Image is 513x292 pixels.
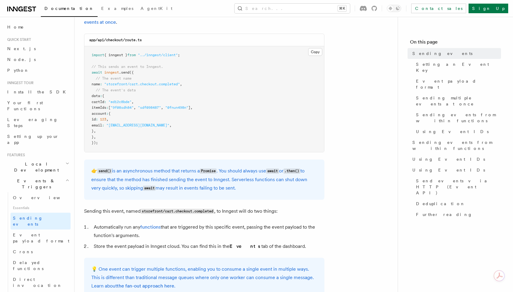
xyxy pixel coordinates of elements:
p: 👉 is an asynchronous method that returns a . You should always use or to ensure that the method h... [91,167,317,193]
code: .then() [284,169,300,174]
span: Documentation [44,6,94,11]
span: , [132,100,134,104]
a: Crons [11,246,71,257]
span: Local Development [5,161,65,173]
a: Examples [98,2,137,16]
a: functions [140,224,161,230]
code: app/api/checkout/route.ts [89,38,142,42]
a: Using Event IDs [414,126,501,137]
span: } [92,135,94,139]
span: Sending events from within functions [416,112,501,124]
span: Using Event IDs [416,129,489,135]
span: : [100,94,102,98]
a: Setting an Event Key [414,59,501,76]
span: Python [7,68,29,73]
span: , [169,123,172,127]
code: await [143,186,156,191]
span: name [92,82,100,86]
span: : [100,82,102,86]
a: Setting up your app [5,131,71,148]
span: await [92,70,102,75]
a: the fan-out approach here [117,283,174,289]
span: , [94,135,96,139]
span: { [108,111,111,116]
span: .send [119,70,129,75]
button: Copy [308,48,322,56]
a: Deduplication [414,198,501,209]
span: : [104,100,106,104]
span: [ [108,105,111,110]
span: Inngest tour [5,81,34,85]
span: Your first Functions [7,100,43,111]
span: , [134,105,136,110]
span: { [102,94,104,98]
span: Sending multiple events at once [416,95,501,107]
span: , [94,129,96,133]
a: Sending events from within functions [414,109,501,126]
span: ; [178,53,180,57]
span: Events & Triggers [5,178,65,190]
span: email [92,123,102,127]
a: Sending events [11,213,71,230]
span: Using Event IDs [412,156,485,162]
span: , [180,82,182,86]
span: ({ [129,70,134,75]
span: account [92,111,106,116]
span: import [92,53,104,57]
a: Sending events from within functions [410,137,501,154]
span: // The event's data [96,88,136,92]
span: Install the SDK [7,90,69,94]
a: Leveraging Steps [5,114,71,131]
a: Sending multiple events at once [414,93,501,109]
span: : [96,117,98,121]
a: multiple events at once [84,11,317,25]
span: "ed12c8bde" [108,100,132,104]
span: itemIds [92,105,106,110]
span: "[EMAIL_ADDRESS][DOMAIN_NAME]" [106,123,169,127]
strong: Events [229,243,261,249]
a: Home [5,22,71,32]
span: data [92,94,100,98]
span: }); [92,141,98,145]
a: Further reading [414,209,501,220]
span: : [106,111,108,116]
span: // This sends an event to Inngest. [92,65,163,69]
a: Documentation [41,2,98,17]
a: Sending events [410,48,501,59]
a: Using Event IDs [410,154,501,165]
span: , [106,117,108,121]
span: Event payload format [416,78,501,90]
button: Toggle dark mode [387,5,401,12]
code: storefront/cart.checkout.completed [141,209,214,214]
span: Sending events [412,50,472,56]
a: Send events via HTTP (Event API) [414,175,501,198]
span: Examples [101,6,133,11]
code: await [266,169,279,174]
span: Further reading [416,211,472,217]
span: Using Event IDs [412,167,485,173]
span: "sdf098487" [138,105,161,110]
span: from [127,53,136,57]
span: AgentKit [141,6,172,11]
span: Home [7,24,24,30]
span: Sending events from within functions [412,139,501,151]
a: Overview [11,192,71,203]
p: Sending this event, named , to Inngest will do two things: [84,207,324,216]
span: Node.js [7,57,36,62]
a: Sign Up [469,4,508,13]
span: "../inngest/client" [138,53,178,57]
span: 123 [100,117,106,121]
span: Event payload format [13,233,69,243]
a: Direct invocation [11,274,71,291]
span: Leveraging Steps [7,117,58,128]
span: Quick start [5,37,31,42]
a: Node.js [5,54,71,65]
a: Python [5,65,71,76]
span: Overview [13,195,75,200]
a: Event payload format [414,76,501,93]
button: Events & Triggers [5,175,71,192]
span: , [161,105,163,110]
span: } [92,129,94,133]
span: Send events via HTTP (Event API) [416,178,501,196]
a: Your first Functions [5,97,71,114]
